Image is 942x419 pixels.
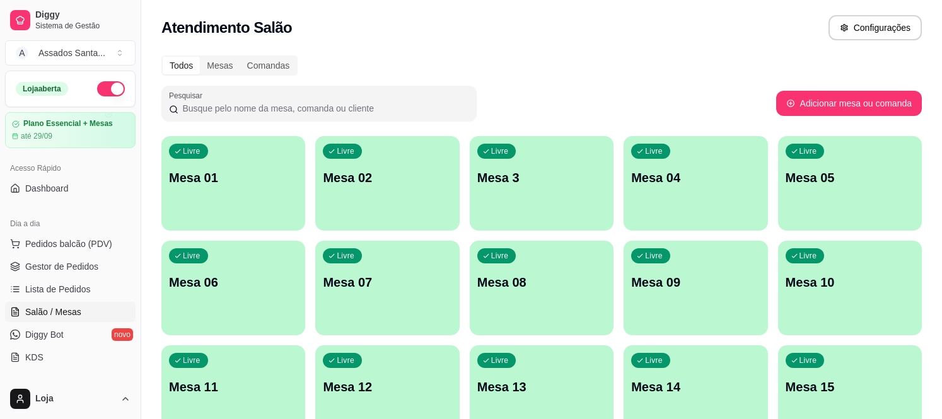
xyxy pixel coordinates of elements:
p: Mesa 15 [786,378,914,396]
p: Mesa 01 [169,169,298,187]
button: LivreMesa 06 [161,241,305,335]
div: Assados Santa ... [38,47,105,59]
button: Configurações [829,15,922,40]
span: Diggy [35,9,131,21]
p: Livre [800,251,817,261]
p: Mesa 14 [631,378,760,396]
span: Salão / Mesas [25,306,81,318]
button: Loja [5,384,136,414]
p: Livre [645,355,663,365]
button: LivreMesa 3 [470,136,613,231]
p: Livre [183,251,201,261]
a: Dashboard [5,178,136,198]
div: Dia a dia [5,214,136,234]
a: DiggySistema de Gestão [5,5,136,35]
p: Mesa 10 [786,273,914,291]
article: Plano Essencial + Mesas [23,119,113,129]
p: Mesa 11 [169,378,298,396]
p: Mesa 08 [477,273,606,291]
a: Diggy Botnovo [5,324,136,345]
div: Comandas [240,57,297,74]
button: Select a team [5,40,136,66]
label: Pesquisar [169,90,207,101]
h2: Atendimento Salão [161,18,292,38]
span: KDS [25,351,44,364]
span: Gestor de Pedidos [25,260,98,273]
p: Mesa 06 [169,273,298,291]
button: LivreMesa 07 [315,241,459,335]
p: Livre [337,355,354,365]
button: LivreMesa 05 [778,136,922,231]
button: Pedidos balcão (PDV) [5,234,136,254]
p: Livre [491,251,509,261]
p: Livre [800,355,817,365]
p: Livre [645,251,663,261]
button: LivreMesa 04 [624,136,767,231]
button: LivreMesa 10 [778,241,922,335]
span: Sistema de Gestão [35,21,131,31]
button: Alterar Status [97,81,125,96]
div: Loja aberta [16,82,68,96]
span: Diggy Bot [25,328,64,341]
button: LivreMesa 09 [624,241,767,335]
p: Mesa 09 [631,273,760,291]
p: Mesa 02 [323,169,451,187]
span: Loja [35,393,115,405]
span: A [16,47,28,59]
p: Mesa 07 [323,273,451,291]
button: Adicionar mesa ou comanda [776,91,922,116]
div: Todos [163,57,200,74]
a: Salão / Mesas [5,302,136,322]
span: Pedidos balcão (PDV) [25,238,112,250]
article: até 29/09 [21,131,52,141]
a: Lista de Pedidos [5,279,136,299]
a: KDS [5,347,136,367]
input: Pesquisar [178,102,469,115]
div: Acesso Rápido [5,158,136,178]
p: Mesa 04 [631,169,760,187]
button: LivreMesa 08 [470,241,613,335]
a: Gestor de Pedidos [5,256,136,277]
p: Livre [183,355,201,365]
p: Livre [183,146,201,156]
p: Livre [337,251,354,261]
p: Mesa 12 [323,378,451,396]
span: Lista de Pedidos [25,283,91,296]
button: LivreMesa 01 [161,136,305,231]
p: Livre [337,146,354,156]
p: Livre [491,146,509,156]
p: Livre [800,146,817,156]
p: Mesa 05 [786,169,914,187]
a: Plano Essencial + Mesasaté 29/09 [5,112,136,148]
p: Mesa 13 [477,378,606,396]
p: Mesa 3 [477,169,606,187]
button: LivreMesa 02 [315,136,459,231]
p: Livre [491,355,509,365]
div: Mesas [200,57,240,74]
p: Livre [645,146,663,156]
span: Dashboard [25,182,69,195]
